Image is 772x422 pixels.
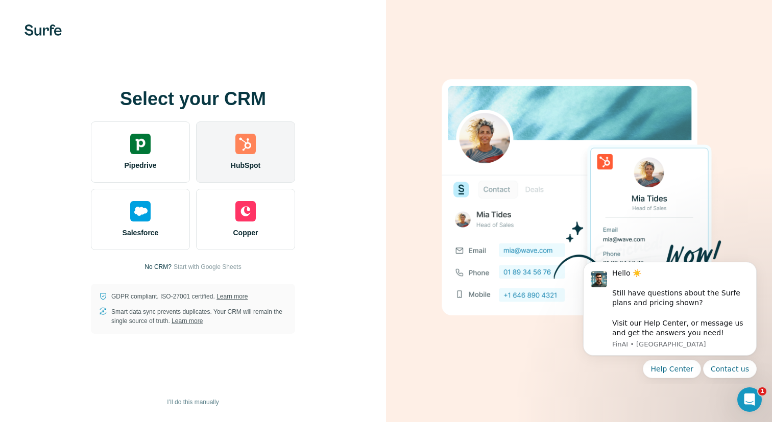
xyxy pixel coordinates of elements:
[174,262,242,271] button: Start with Google Sheets
[216,293,248,300] a: Learn more
[436,63,722,359] img: HUBSPOT image
[124,160,156,170] span: Pipedrive
[130,201,151,221] img: salesforce's logo
[235,201,256,221] img: copper's logo
[235,134,256,154] img: hubspot's logo
[568,253,772,384] iframe: Intercom notifications mensaje
[737,387,762,412] iframe: Intercom live chat
[172,317,203,325] a: Learn more
[144,262,172,271] p: No CRM?
[167,398,219,407] span: I’ll do this manually
[123,228,159,238] span: Salesforce
[160,394,226,410] button: I’ll do this manually
[130,134,151,154] img: pipedrive's logo
[758,387,766,395] span: 1
[25,24,62,36] img: Surfe's logo
[233,228,258,238] span: Copper
[111,307,287,326] p: Smart data sync prevents duplicates. Your CRM will remain the single source of truth.
[111,292,248,301] p: GDPR compliant. ISO-27001 certified.
[91,89,295,109] h1: Select your CRM
[231,160,260,170] span: HubSpot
